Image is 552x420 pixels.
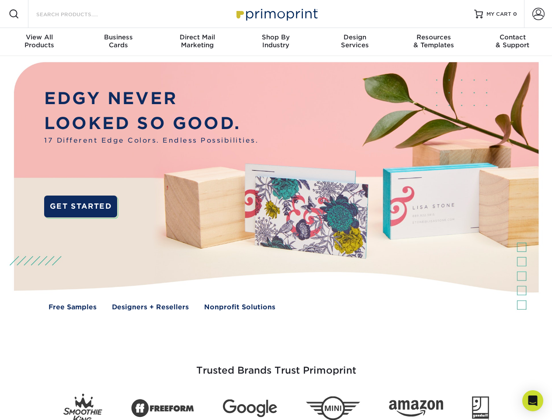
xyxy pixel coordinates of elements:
span: Design [316,33,394,41]
a: Nonprofit Solutions [204,302,275,312]
a: Resources& Templates [394,28,473,56]
h3: Trusted Brands Trust Primoprint [21,344,532,387]
span: Shop By [236,33,315,41]
p: LOOKED SO GOOD. [44,111,258,136]
div: Services [316,33,394,49]
img: Amazon [389,400,443,417]
div: Industry [236,33,315,49]
input: SEARCH PRODUCTS..... [35,9,121,19]
a: BusinessCards [79,28,157,56]
a: Free Samples [49,302,97,312]
a: Designers + Resellers [112,302,189,312]
a: Shop ByIndustry [236,28,315,56]
div: Marketing [158,33,236,49]
span: Direct Mail [158,33,236,41]
img: Goodwill [472,396,489,420]
a: Direct MailMarketing [158,28,236,56]
span: Contact [473,33,552,41]
p: EDGY NEVER [44,86,258,111]
img: Primoprint [233,4,320,23]
div: Cards [79,33,157,49]
span: Business [79,33,157,41]
a: GET STARTED [44,196,117,217]
iframe: Google Customer Reviews [2,393,74,417]
span: MY CART [486,10,511,18]
div: & Support [473,33,552,49]
a: Contact& Support [473,28,552,56]
img: Google [223,399,277,417]
a: DesignServices [316,28,394,56]
div: Open Intercom Messenger [522,390,543,411]
div: & Templates [394,33,473,49]
span: Resources [394,33,473,41]
span: 0 [513,11,517,17]
span: 17 Different Edge Colors. Endless Possibilities. [44,136,258,146]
